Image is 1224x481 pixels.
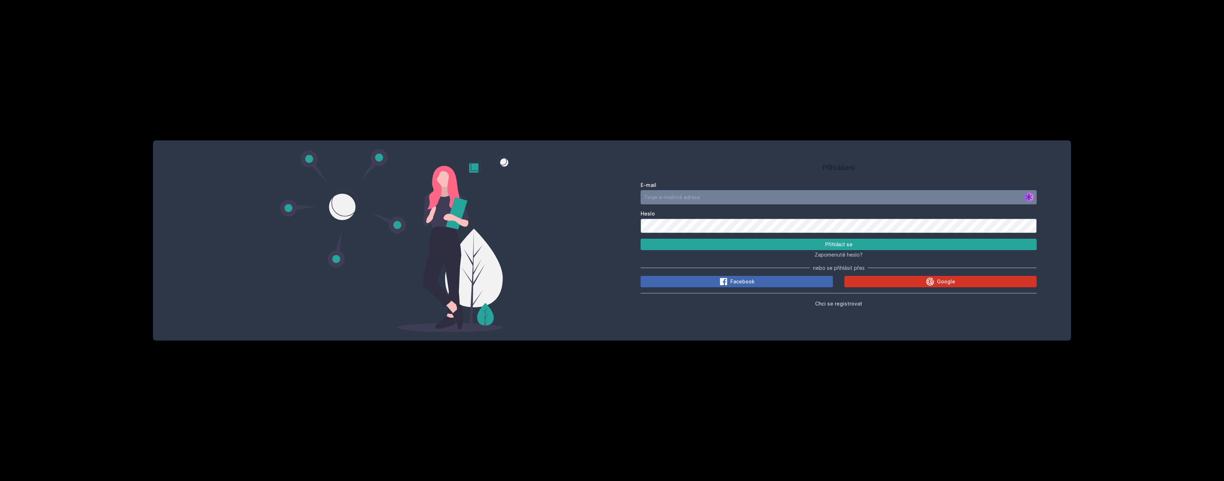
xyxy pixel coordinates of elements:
input: Tvoje e-mailová adresa [641,190,1037,204]
label: E-mail [641,182,1037,189]
h1: Přihlášení [641,162,1037,173]
span: Zapomenuté heslo? [815,252,863,258]
span: Chci se registrovat [815,301,862,307]
label: Heslo [641,210,1037,217]
span: nebo se přihlásit přes [813,264,865,272]
button: Chci se registrovat [815,299,862,308]
span: Google [937,278,955,285]
span: Facebook [730,278,755,285]
button: Facebook [641,276,833,287]
button: Přihlásit se [641,239,1037,250]
button: Google [844,276,1037,287]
